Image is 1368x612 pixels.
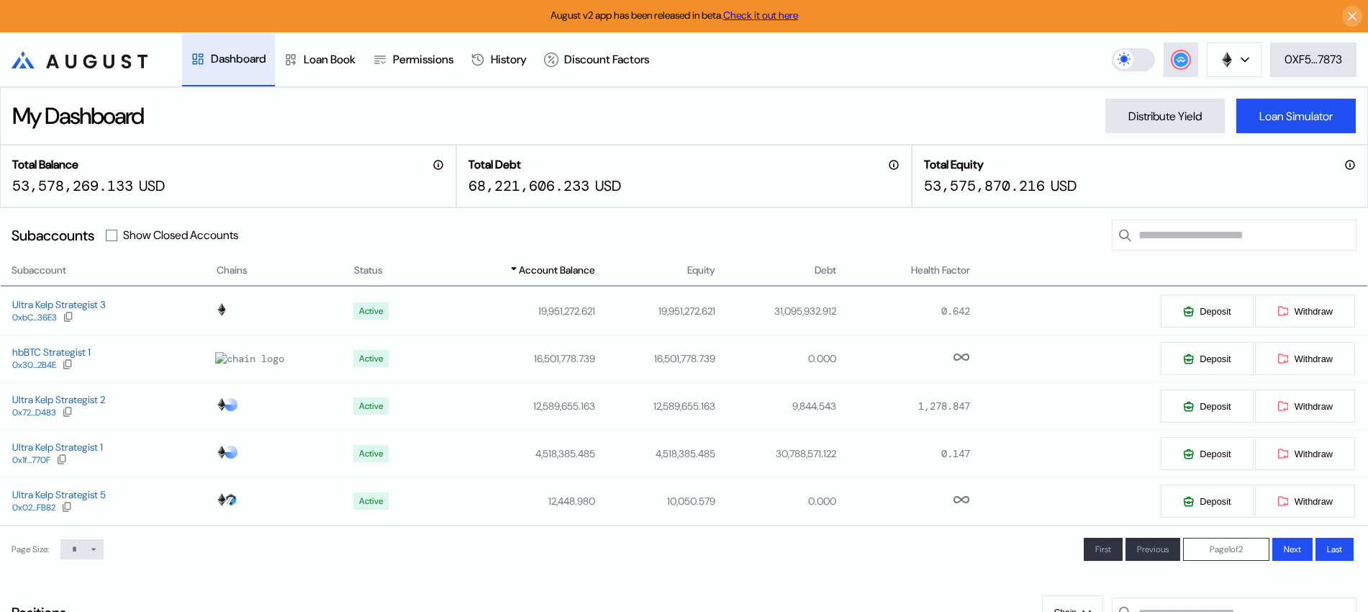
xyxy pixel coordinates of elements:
[596,382,716,430] td: 12,589,655.163
[275,33,364,86] a: Loan Book
[429,335,596,382] td: 16,501,778.739
[225,493,237,506] img: chain logo
[12,503,55,513] div: 0x02...FB82
[1160,341,1254,376] button: Deposit
[217,263,248,278] span: Chains
[1160,436,1254,471] button: Deposit
[1254,484,1356,518] button: Withdraw
[1254,389,1356,423] button: Withdraw
[815,263,836,278] span: Debt
[1254,294,1356,328] button: Withdraw
[1259,109,1333,124] div: Loan Simulator
[595,176,621,195] div: USD
[215,352,284,365] img: chain logo
[359,496,383,506] div: Active
[139,176,165,195] div: USD
[468,157,521,172] h2: Total Debt
[1200,401,1231,412] span: Deposit
[429,287,596,335] td: 19,951,272.621
[1128,109,1202,124] div: Distribute Yield
[1160,294,1254,328] button: Deposit
[519,263,595,278] span: Account Balance
[12,455,50,465] div: 0x1f...770F
[462,33,535,86] a: History
[12,101,143,131] div: My Dashboard
[716,287,836,335] td: 31,095,932.912
[354,263,383,278] span: Status
[1125,538,1180,561] button: Previous
[211,51,266,66] div: Dashboard
[716,477,836,525] td: 0.000
[716,335,836,382] td: 0.000
[1327,544,1342,555] span: Last
[723,9,798,22] a: Check it out here
[1219,52,1235,68] img: chain logo
[468,176,589,195] div: 68,221,606.233
[215,493,228,506] img: chain logo
[1200,449,1231,459] span: Deposit
[215,303,228,316] img: chain logo
[1295,496,1333,507] span: Withdraw
[1160,389,1254,423] button: Deposit
[1272,538,1313,561] button: Next
[596,287,716,335] td: 19,951,272.621
[1236,99,1356,133] button: Loan Simulator
[1084,538,1123,561] button: First
[596,335,716,382] td: 16,501,778.739
[1295,449,1333,459] span: Withdraw
[564,52,649,67] div: Discount Factors
[1200,354,1231,364] span: Deposit
[215,398,228,411] img: chain logo
[716,382,836,430] td: 9,844.543
[12,544,49,555] div: Page Size:
[1295,401,1333,412] span: Withdraw
[837,382,971,430] td: 1,278.847
[1200,496,1231,507] span: Deposit
[1095,544,1111,555] span: First
[1105,99,1225,133] button: Distribute Yield
[1210,544,1243,555] span: Page 1 of 2
[716,430,836,477] td: 30,788,571.122
[911,263,970,278] span: Health Factor
[12,226,94,245] div: Subaccounts
[1295,306,1333,317] span: Withdraw
[1315,538,1354,561] button: Last
[687,263,715,278] span: Equity
[12,408,56,418] div: 0x72...D483
[924,157,984,172] h2: Total Equity
[359,354,383,364] div: Active
[429,430,596,477] td: 4,518,385.485
[924,176,1045,195] div: 53,575,870.216
[1137,544,1169,555] span: Previous
[1051,176,1077,195] div: USD
[596,477,716,525] td: 10,050.579
[535,33,658,86] a: Discount Factors
[1295,354,1333,364] span: Withdraw
[1285,52,1342,67] div: 0XF5...7873
[1254,436,1356,471] button: Withdraw
[304,52,355,67] div: Loan Book
[12,488,106,501] div: Ultra Kelp Strategist 5
[1270,42,1356,77] button: 0XF5...7873
[12,360,56,370] div: 0x30...2B4E
[12,393,105,406] div: Ultra Kelp Strategist 2
[393,52,453,67] div: Permissions
[359,449,383,459] div: Active
[12,312,57,323] div: 0xbC...36E3
[1284,544,1301,555] span: Next
[225,398,237,411] img: chain logo
[596,430,716,477] td: 4,518,385.485
[12,346,91,359] div: hbBTC Strategist 1
[429,382,596,430] td: 12,589,655.163
[12,298,106,311] div: Ultra Kelp Strategist 3
[1207,42,1261,77] button: chain logo
[491,52,527,67] div: History
[123,228,238,243] label: Show Closed Accounts
[215,446,228,459] img: chain logo
[551,9,798,22] span: August v2 app has been released in beta.
[12,441,103,454] div: Ultra Kelp Strategist 1
[225,446,237,459] img: chain logo
[364,33,462,86] a: Permissions
[837,430,971,477] td: 0.147
[1254,341,1356,376] button: Withdraw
